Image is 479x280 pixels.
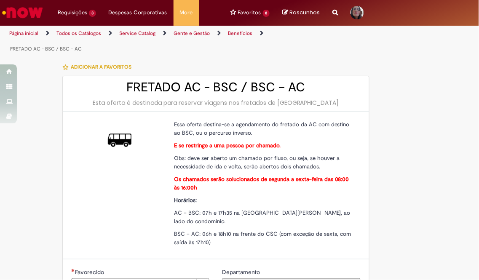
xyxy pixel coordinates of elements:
strong: Os chamados serão solucionados de segunda a sexta-feira das 08:00 às 16:00h [174,176,349,191]
h2: FRETADO AC - BSC / BSC – AC [71,80,361,94]
strong: E se restringe a uma pessoa por chamado. [174,142,281,149]
a: FRETADO AC - BSC / BSC – AC [10,45,82,52]
a: Página inicial [9,30,38,37]
span: Favoritos [238,8,261,17]
a: Gente e Gestão [174,30,210,37]
span: Adicionar a Favoritos [71,64,131,70]
span: Essa oferta destina-se a agendamento do fretado da AC com destino ao BSC, ou o percurso inverso. [174,121,350,136]
label: Somente leitura - Departamento [222,268,262,276]
div: Esta oferta é destinada para reservar viagens nos fretados de [GEOGRAPHIC_DATA] [71,99,361,107]
a: Service Catalog [119,30,155,37]
ul: Trilhas de página [6,26,273,57]
a: No momento, sua lista de rascunhos tem 0 Itens [282,8,320,16]
span: More [180,8,193,17]
a: Todos os Catálogos [56,30,101,37]
strong: Horários: [174,197,197,204]
span: Necessários - Favorecido [75,268,106,276]
span: Requisições [58,8,87,17]
img: ServiceNow [1,4,44,21]
button: Adicionar a Favoritos [62,58,136,76]
span: Obrigatório Preenchido [71,269,75,272]
span: 8 [263,10,270,17]
img: FRETADO AC - BSC / BSC – AC [108,128,131,152]
span: Obs: deve ser aberto um chamado por fluxo, ou seja, se houver a necessidade de ida e volta, serão... [174,155,340,170]
span: AC – BSC: 07h e 17h35 na [GEOGRAPHIC_DATA][PERSON_NAME], ao lado do condomínio. [174,209,351,225]
span: Somente leitura - Departamento [222,268,262,276]
a: Benefícios [228,30,252,37]
span: 3 [89,10,96,17]
span: Rascunhos [289,8,320,16]
span: BSC – AC: 06h e 18h10 na frente do CSC (com exceção de sexta, com saída às 17h10) [174,230,351,246]
span: Despesas Corporativas [109,8,167,17]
